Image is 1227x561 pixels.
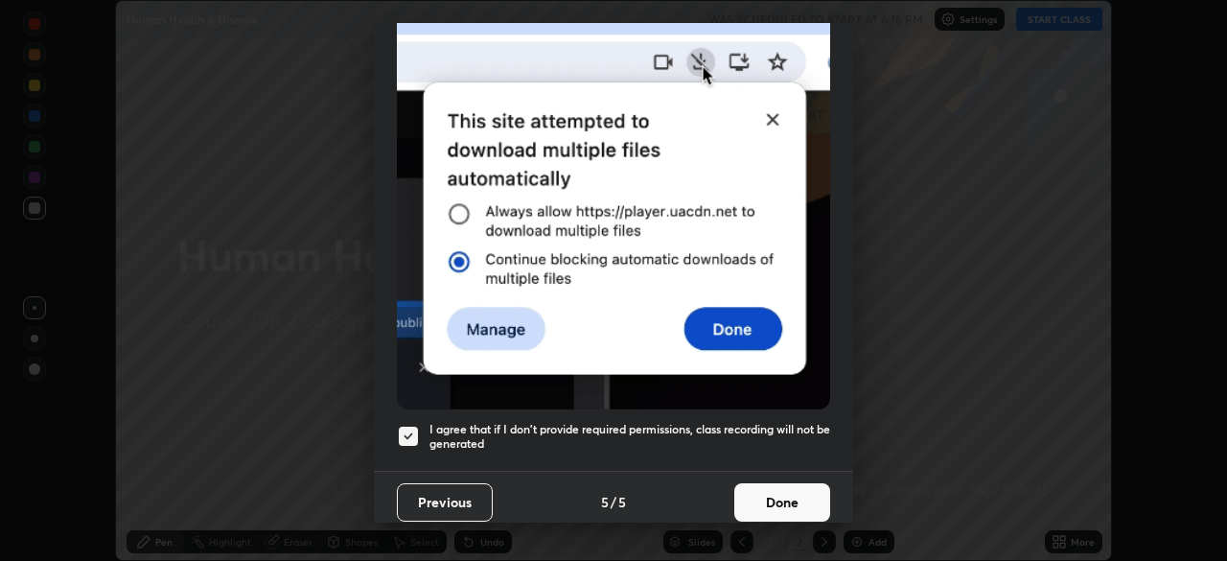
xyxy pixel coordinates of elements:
button: Done [734,483,830,522]
h4: 5 [618,492,626,512]
button: Previous [397,483,493,522]
h5: I agree that if I don't provide required permissions, class recording will not be generated [429,422,830,452]
h4: 5 [601,492,609,512]
h4: / [611,492,616,512]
